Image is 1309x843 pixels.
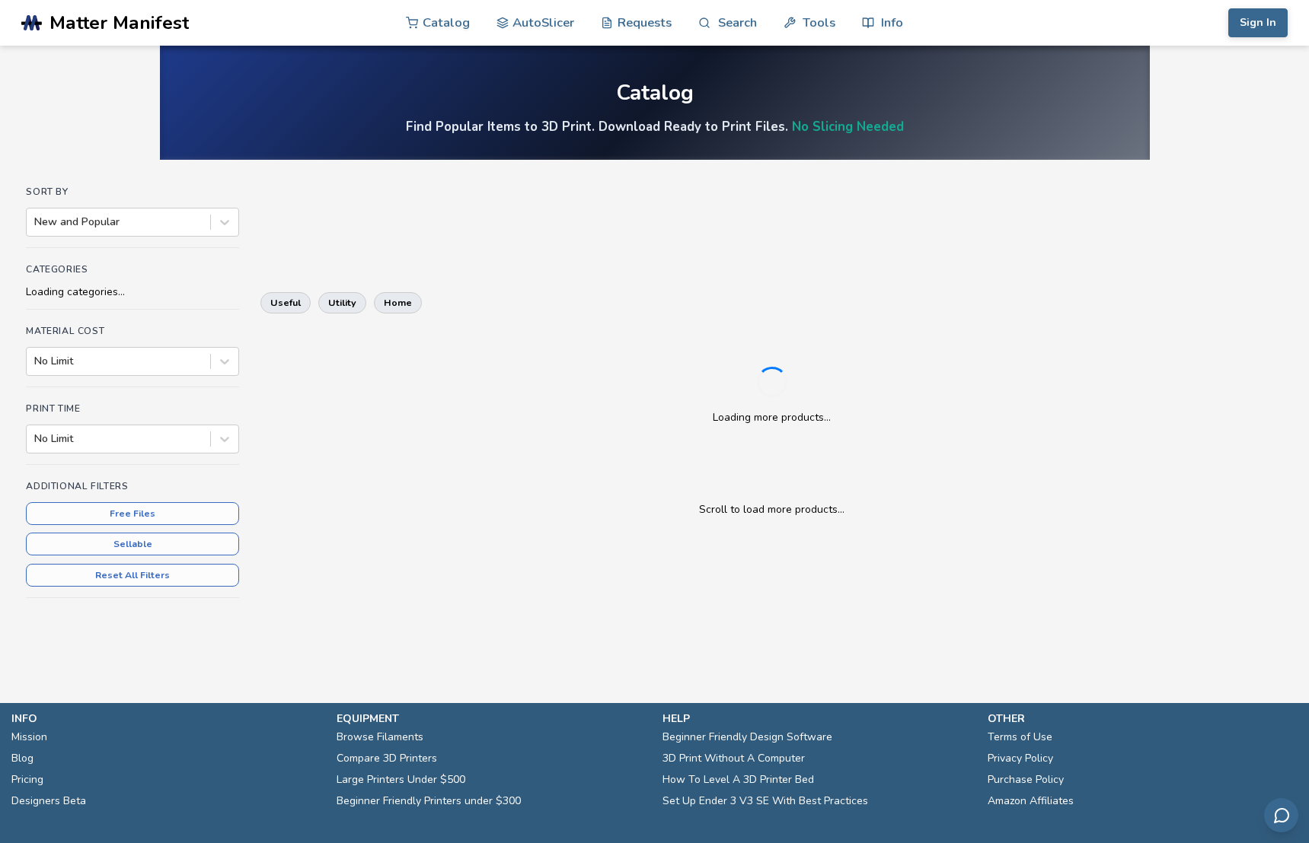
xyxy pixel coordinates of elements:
h4: Additional Filters [26,481,239,491]
a: Purchase Policy [988,769,1064,791]
button: Sellable [26,533,239,555]
p: Loading more products... [713,409,831,425]
a: No Slicing Needed [792,118,904,135]
input: No Limit [34,355,37,367]
p: help [662,711,972,727]
h4: Find Popular Items to 3D Print. Download Ready to Print Files. [406,118,904,135]
button: Free Files [26,502,239,525]
input: New and Popular [34,216,37,228]
a: Browse Filaments [337,727,423,748]
a: Compare 3D Printers [337,748,437,769]
button: Sign In [1228,8,1288,37]
span: Matter Manifest [49,12,189,33]
h4: Sort By [26,186,239,197]
p: Scroll to load more products... [276,501,1267,517]
a: Mission [11,727,47,748]
a: Blog [11,748,34,769]
div: Catalog [616,81,694,105]
a: Pricing [11,769,43,791]
a: Beginner Friendly Printers under $300 [337,791,521,812]
a: Large Printers Under $500 [337,769,465,791]
a: Privacy Policy [988,748,1053,769]
a: Designers Beta [11,791,86,812]
button: utility [318,292,366,313]
h4: Print Time [26,403,239,414]
button: useful [260,292,311,313]
h4: Material Cost [26,326,239,336]
a: Terms of Use [988,727,1052,748]
button: Reset All Filters [26,564,239,587]
button: Send feedback via email [1264,798,1298,832]
button: home [374,292,422,313]
div: Loading categories... [26,286,239,298]
h4: Categories [26,264,239,275]
p: other [988,711,1298,727]
a: Set Up Ender 3 V3 SE With Best Practices [662,791,868,812]
p: equipment [337,711,647,727]
a: 3D Print Without A Computer [662,748,805,769]
a: Amazon Affiliates [988,791,1074,812]
input: No Limit [34,433,37,445]
a: How To Level A 3D Printer Bed [662,769,814,791]
p: info [11,711,321,727]
a: Beginner Friendly Design Software [662,727,832,748]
